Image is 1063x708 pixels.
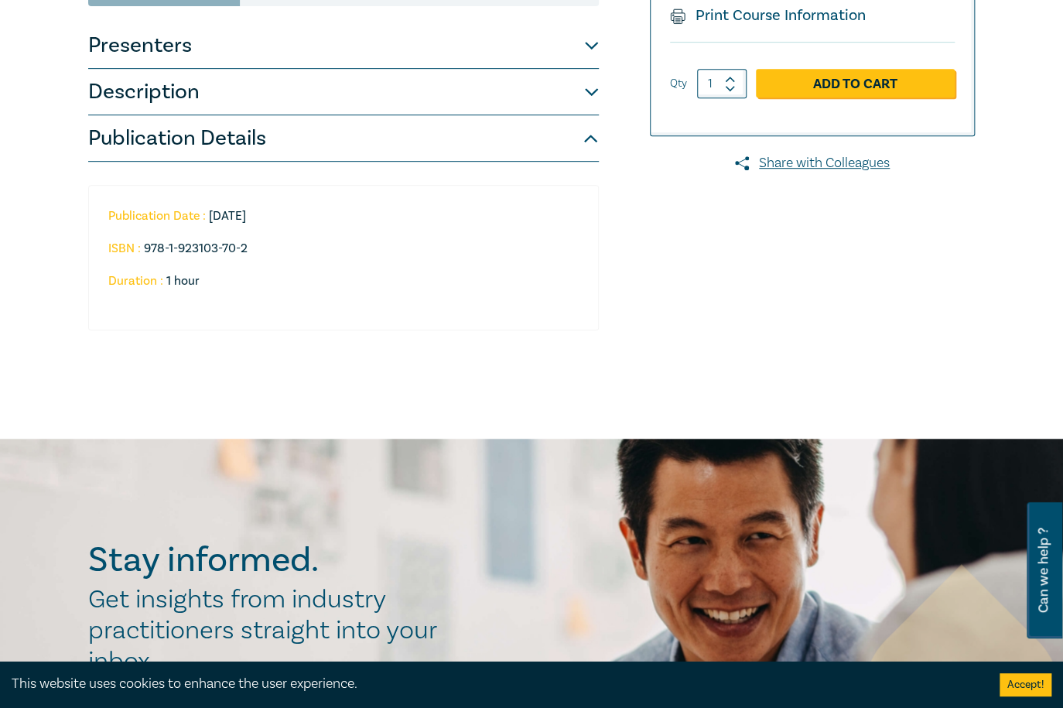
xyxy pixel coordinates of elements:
[108,274,579,288] li: 1 hour
[670,75,687,92] label: Qty
[650,153,975,173] a: Share with Colleagues
[697,69,747,98] input: 1
[88,115,599,162] button: Publication Details
[88,22,599,69] button: Presenters
[88,584,453,677] h2: Get insights from industry practitioners straight into your inbox.
[108,209,566,223] li: [DATE]
[108,241,141,256] strong: ISBN :
[108,241,566,255] li: 978-1-923103-70-2
[670,5,866,26] a: Print Course Information
[88,540,453,580] h2: Stay informed.
[108,273,163,289] strong: Duration :
[1000,673,1051,696] button: Accept cookies
[12,674,976,694] div: This website uses cookies to enhance the user experience.
[756,69,955,98] a: Add to Cart
[1036,511,1051,629] span: Can we help ?
[88,69,599,115] button: Description
[108,208,206,224] strong: Publication Date :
